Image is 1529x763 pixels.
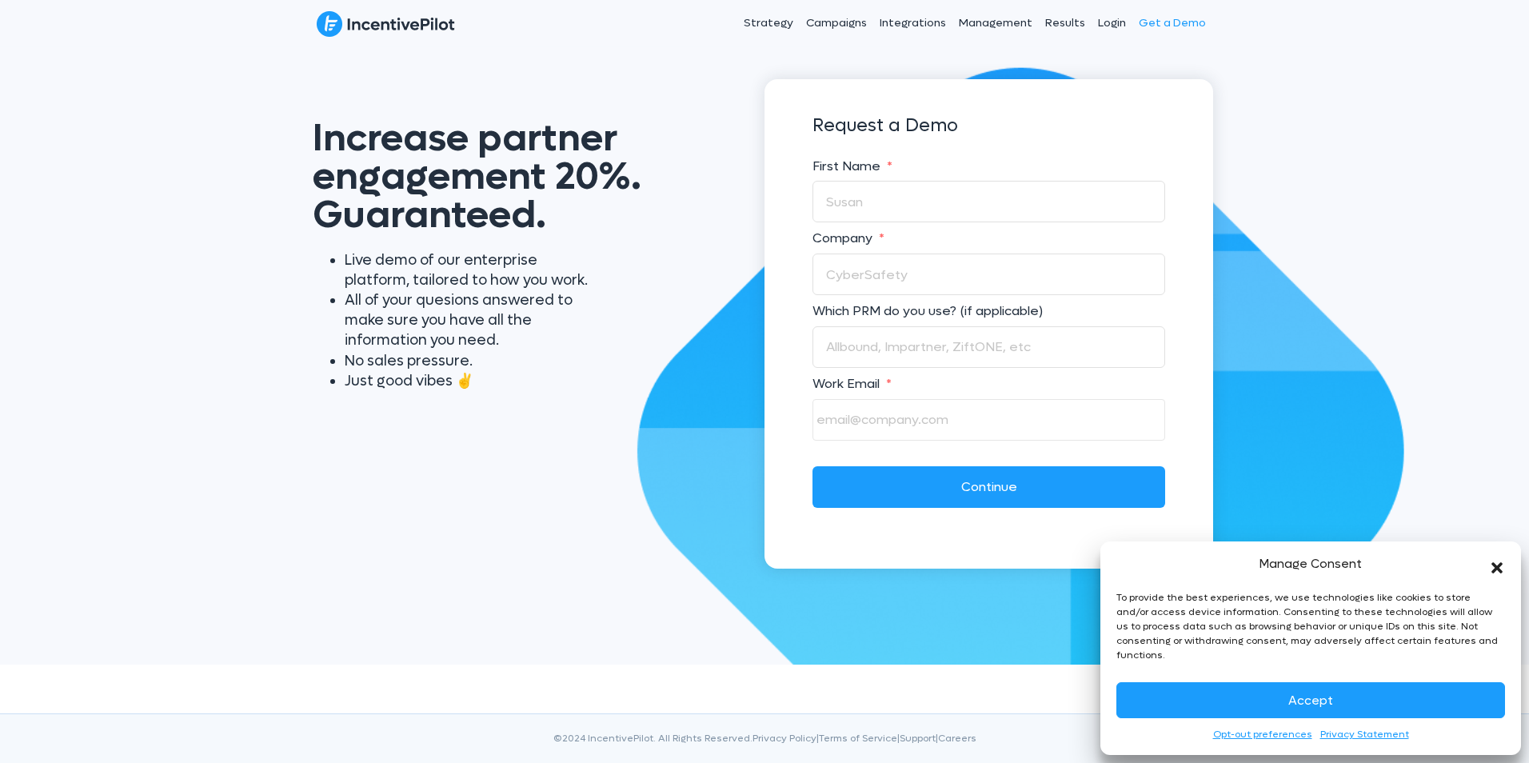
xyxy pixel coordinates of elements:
input: Susan [812,181,1165,222]
li: All of your quesions answered to make sure you have all the information you need. [345,290,597,351]
img: IncentivePilot [317,10,455,38]
li: No sales pressure. [345,351,597,371]
h3: Request a Demo [812,108,1165,144]
input: Allbound, Impartner, ZiftONE, etc [812,326,1165,368]
li: Just good vibes ✌️ [345,371,597,391]
a: Results [1039,3,1092,43]
input: Continue [812,466,1165,508]
label: Company [812,230,1165,247]
label: First Name [812,158,1165,175]
a: Opt-out preferences [1213,726,1312,743]
a: Privacy Policy [753,732,816,745]
a: Management [952,3,1039,43]
nav: Header Menu [627,3,1212,43]
li: Live demo of our enterprise platform, tailored to how you work. [345,250,597,290]
a: Careers [938,732,976,745]
button: Accept [1116,682,1505,718]
label: Which PRM do you use? (if applicable) [812,303,1165,320]
a: Get a Demo [1132,3,1212,43]
a: Integrations [873,3,952,43]
div: ©2024 IncentivePilot. All Rights Reserved. | | | [317,730,1212,763]
a: Privacy Statement [1320,726,1409,743]
a: Campaigns [800,3,873,43]
a: Strategy [737,3,800,43]
label: Work Email [812,376,1165,393]
div: Close dialog [1489,556,1505,572]
div: To provide the best experiences, we use technologies like cookies to store and/or access device i... [1116,590,1503,662]
a: Support [900,732,936,745]
a: Login [1092,3,1132,43]
div: Manage Consent [1260,553,1362,574]
input: email@company.com [812,399,1165,441]
span: Increase partner engagement 20%. Guaranteed. [313,113,641,240]
a: Terms of Service [819,732,897,745]
input: CyberSafety [812,254,1165,295]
